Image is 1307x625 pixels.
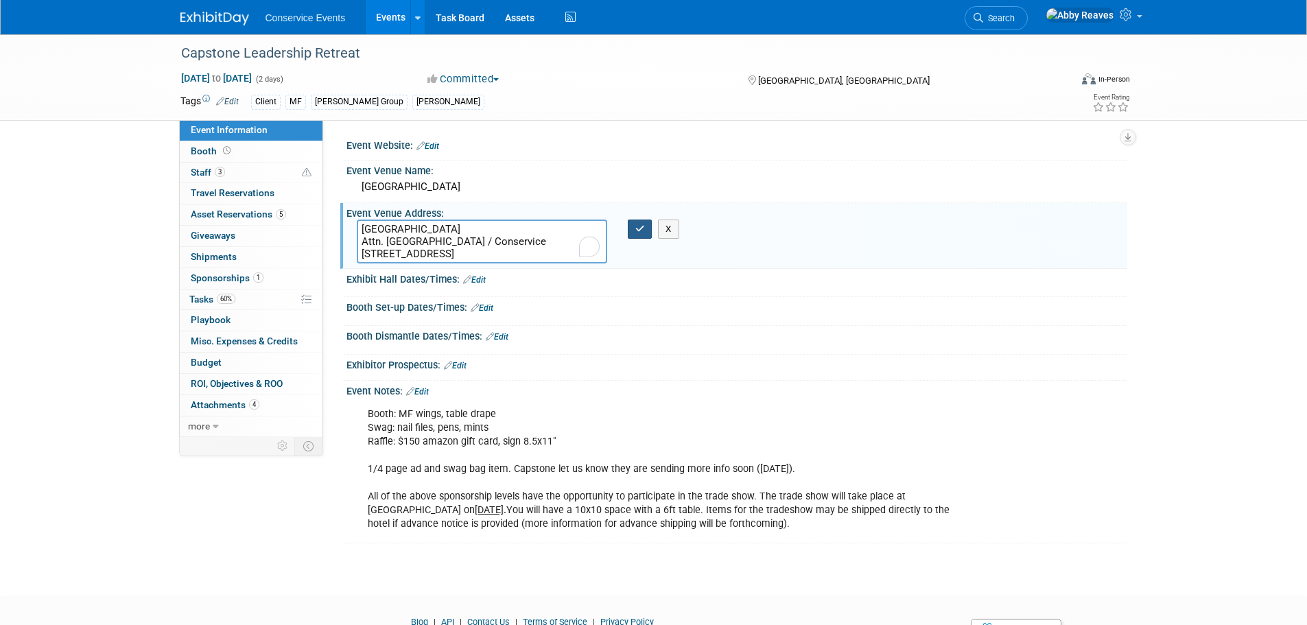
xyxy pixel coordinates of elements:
span: 60% [217,294,235,304]
a: Staff3 [180,163,322,183]
a: Booth [180,141,322,162]
span: Attachments [191,399,259,410]
a: Tasks60% [180,290,322,310]
a: Edit [471,303,493,313]
div: Booth Dismantle Dates/Times: [346,326,1127,344]
div: [GEOGRAPHIC_DATA] [357,176,1117,198]
span: more [188,421,210,432]
textarea: To enrich screen reader interactions, please activate Accessibility in Grammarly extension settings [357,220,607,263]
span: 1 [253,272,263,283]
a: Edit [463,275,486,285]
a: Edit [406,387,429,397]
a: Giveaways [180,226,322,246]
a: Edit [486,332,508,342]
span: Budget [191,357,222,368]
a: Edit [416,141,439,151]
div: Booth Set-up Dates/Times: [346,297,1127,315]
a: Misc. Expenses & Credits [180,331,322,352]
div: Event Rating [1092,94,1129,101]
a: Sponsorships1 [180,268,322,289]
div: Event Venue Name: [346,161,1127,178]
span: Booth not reserved yet [220,145,233,156]
span: Sponsorships [191,272,263,283]
a: Budget [180,353,322,373]
a: more [180,416,322,437]
span: (2 days) [255,75,283,84]
span: 3 [215,167,225,177]
span: Shipments [191,251,237,262]
span: Search [983,13,1015,23]
span: [DATE] [DATE] [180,72,252,84]
span: Travel Reservations [191,187,274,198]
a: Event Information [180,120,322,141]
img: Format-Inperson.png [1082,73,1096,84]
span: Misc. Expenses & Credits [191,335,298,346]
a: Edit [216,97,239,106]
span: 5 [276,209,286,220]
span: [GEOGRAPHIC_DATA], [GEOGRAPHIC_DATA] [758,75,930,86]
a: Edit [444,361,467,370]
span: 4 [249,399,259,410]
span: Event Information [191,124,268,135]
span: ROI, Objectives & ROO [191,378,283,389]
div: In-Person [1098,74,1130,84]
button: Committed [423,72,504,86]
td: Personalize Event Tab Strip [271,437,295,455]
div: Client [251,95,281,109]
div: [PERSON_NAME] Group [311,95,408,109]
td: Tags [180,94,239,110]
span: Booth [191,145,233,156]
span: Staff [191,167,225,178]
a: Asset Reservations5 [180,204,322,225]
div: Exhibit Hall Dates/Times: [346,269,1127,287]
div: Booth: MF wings, table drape Swag: nail files, pens, mints Raffle: $150 amazon gift card, sign 8.... [358,401,976,539]
a: Travel Reservations [180,183,322,204]
a: Attachments4 [180,395,322,416]
span: to [210,73,223,84]
span: Playbook [191,314,231,325]
td: Toggle Event Tabs [294,437,322,455]
div: MF [285,95,306,109]
span: Conservice Events [266,12,346,23]
div: Event Format [989,71,1131,92]
img: Abby Reaves [1046,8,1114,23]
div: Event Notes: [346,381,1127,399]
a: Shipments [180,247,322,268]
div: [PERSON_NAME] [412,95,484,109]
a: Search [965,6,1028,30]
div: Event Venue Address: [346,203,1127,220]
span: Giveaways [191,230,235,241]
b: . [504,504,506,516]
div: Event Website: [346,135,1127,153]
u: [DATE] [475,504,504,516]
button: X [658,220,679,239]
span: Potential Scheduling Conflict -- at least one attendee is tagged in another overlapping event. [302,167,311,179]
span: Tasks [189,294,235,305]
a: Playbook [180,310,322,331]
div: Exhibitor Prospectus: [346,355,1127,373]
div: Capstone Leadership Retreat [176,41,1050,66]
img: ExhibitDay [180,12,249,25]
span: Asset Reservations [191,209,286,220]
a: ROI, Objectives & ROO [180,374,322,394]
